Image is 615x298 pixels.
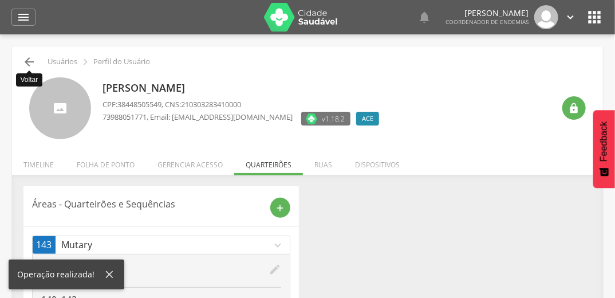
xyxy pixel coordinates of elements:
p: Áreas - Quarteirões e Sequências [32,198,262,211]
i: add [275,203,286,213]
i:  [22,55,36,69]
span: 38448505549 [117,99,161,109]
a:  [417,5,431,29]
p: [PERSON_NAME] [102,81,385,96]
p: Perfil do Usuário [93,57,150,66]
a: 143Mutaryexpand_more [33,236,290,254]
a:  [564,5,577,29]
p: Quarteirões [41,276,281,287]
a:  [11,9,36,26]
i:  [17,10,30,24]
i: edit [269,263,281,276]
span: Feedback [599,121,609,162]
i:  [569,103,580,114]
li: Folha de ponto [65,148,146,175]
span: ACE [362,114,373,123]
li: Dispositivos [344,148,411,175]
span: Coordenador de Endemias [446,18,529,26]
li: Gerenciar acesso [146,148,234,175]
p: [PERSON_NAME] [446,9,529,17]
p: CPF: , CNS: [102,99,385,110]
button: Feedback - Mostrar pesquisa [593,110,615,188]
span: 73988051771 [102,112,147,122]
p: Mutary [61,238,271,252]
i: expand_more [271,239,284,252]
div: Operação realizada! [17,269,103,280]
div: Voltar [16,73,43,87]
span: 143 [37,238,52,252]
span: v1.18.2 [322,113,345,124]
i:  [585,8,604,26]
p: Usuários [48,57,77,66]
i:  [417,10,431,24]
p: , Email: [EMAIL_ADDRESS][DOMAIN_NAME] [102,112,293,123]
i:  [79,56,92,68]
li: Ruas [303,148,344,175]
span: 210303283410000 [181,99,241,109]
li: Timeline [12,148,65,175]
i:  [564,11,577,23]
